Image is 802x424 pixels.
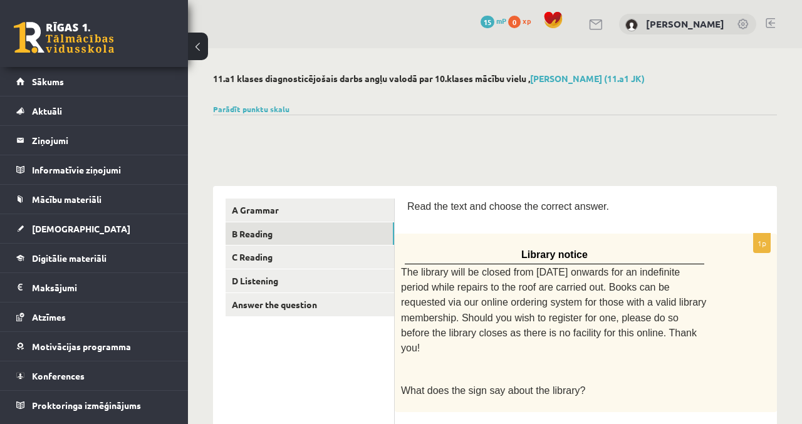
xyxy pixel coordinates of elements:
span: Proktoringa izmēģinājums [32,400,141,411]
span: Read the text and choose the correct answer. [407,201,609,212]
a: Maksājumi [16,273,172,302]
a: [DEMOGRAPHIC_DATA] [16,214,172,243]
a: Digitālie materiāli [16,244,172,272]
a: Mācību materiāli [16,185,172,214]
a: Sākums [16,67,172,96]
a: [PERSON_NAME] [646,18,724,30]
span: 0 [508,16,521,28]
span: xp [523,16,531,26]
a: Answer the question [226,293,394,316]
legend: Maksājumi [32,273,172,302]
span: What does the sign say about the library? [401,385,585,396]
a: B Reading [226,222,394,246]
span: Digitālie materiāli [32,252,107,264]
a: 0 xp [508,16,537,26]
a: Aktuāli [16,96,172,125]
a: Motivācijas programma [16,332,172,361]
h2: 11.a1 klases diagnosticējošais darbs angļu valodā par 10.klases mācību vielu , [213,73,777,84]
span: [DEMOGRAPHIC_DATA] [32,223,130,234]
a: Parādīt punktu skalu [213,104,289,114]
legend: Ziņojumi [32,126,172,155]
span: Mācību materiāli [32,194,102,205]
span: Atzīmes [32,311,66,323]
span: Konferences [32,370,85,381]
a: Konferences [16,361,172,390]
a: Ziņojumi [16,126,172,155]
a: 15 mP [481,16,506,26]
img: Agata Kapisterņicka [625,19,638,31]
span: The library will be closed from [DATE] onwards for an indefinite period while repairs to the roof... [401,267,706,354]
a: C Reading [226,246,394,269]
span: Motivācijas programma [32,341,131,352]
p: 1p [753,233,771,253]
span: Aktuāli [32,105,62,116]
legend: Informatīvie ziņojumi [32,155,172,184]
a: Informatīvie ziņojumi [16,155,172,184]
a: Rīgas 1. Tālmācības vidusskola [14,22,114,53]
span: 15 [481,16,494,28]
a: Atzīmes [16,302,172,331]
span: Sākums [32,76,64,87]
span: Library notice [521,249,588,260]
span: mP [496,16,506,26]
a: D Listening [226,269,394,292]
a: A Grammar [226,199,394,222]
a: [PERSON_NAME] (11.a1 JK) [530,73,645,84]
a: Proktoringa izmēģinājums [16,391,172,420]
